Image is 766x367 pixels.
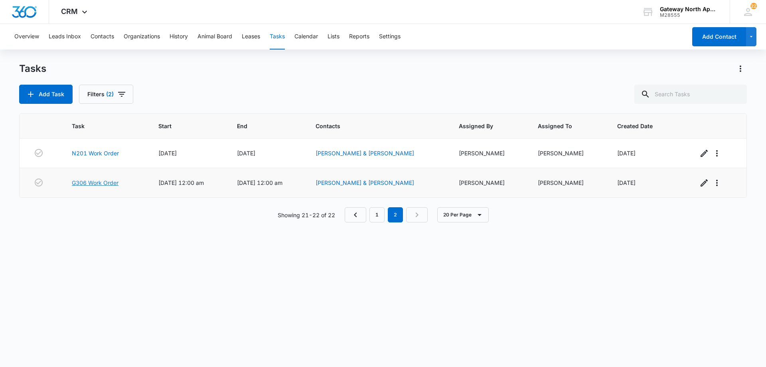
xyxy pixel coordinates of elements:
[750,3,757,9] span: 22
[242,24,260,50] button: Leases
[170,24,188,50] button: History
[345,207,366,222] a: Previous Page
[634,85,747,104] input: Search Tasks
[61,7,78,16] span: CRM
[158,150,177,157] span: [DATE]
[388,207,403,222] em: 2
[124,24,160,50] button: Organizations
[734,62,747,75] button: Actions
[660,12,718,18] div: account id
[459,122,507,130] span: Assigned By
[14,24,39,50] button: Overview
[459,149,519,157] div: [PERSON_NAME]
[294,24,318,50] button: Calendar
[692,27,746,46] button: Add Contact
[72,122,128,130] span: Task
[19,85,73,104] button: Add Task
[617,179,636,186] span: [DATE]
[538,179,598,187] div: [PERSON_NAME]
[72,149,119,157] a: N201 Work Order
[158,179,204,186] span: [DATE] 12:00 am
[106,91,114,97] span: (2)
[437,207,489,222] button: 20 Per Page
[72,179,118,187] a: G306 Work Order
[237,150,255,157] span: [DATE]
[538,149,598,157] div: [PERSON_NAME]
[316,179,414,186] a: [PERSON_NAME] & [PERSON_NAME]
[538,122,586,130] span: Assigned To
[278,211,335,219] p: Showing 21-22 of 22
[617,122,667,130] span: Created Date
[79,85,133,104] button: Filters(2)
[316,150,414,157] a: [PERSON_NAME] & [PERSON_NAME]
[237,122,285,130] span: End
[49,24,81,50] button: Leads Inbox
[197,24,232,50] button: Animal Board
[270,24,285,50] button: Tasks
[316,122,428,130] span: Contacts
[459,179,519,187] div: [PERSON_NAME]
[328,24,340,50] button: Lists
[617,150,636,157] span: [DATE]
[379,24,401,50] button: Settings
[345,207,428,222] nav: Pagination
[750,3,757,9] div: notifications count
[158,122,206,130] span: Start
[237,179,282,186] span: [DATE] 12:00 am
[660,6,718,12] div: account name
[91,24,114,50] button: Contacts
[349,24,369,50] button: Reports
[19,63,46,75] h1: Tasks
[369,207,385,222] a: Page 1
